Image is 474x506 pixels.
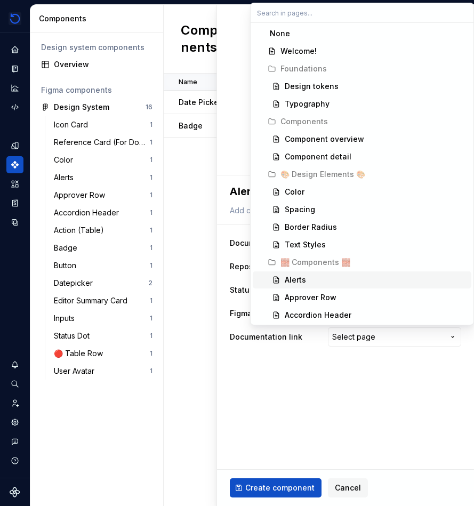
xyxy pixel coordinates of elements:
div: 🎨 Design Elements 🎨 [280,169,365,180]
div: Spacing [285,204,315,215]
div: Color [285,187,304,197]
div: Components [280,116,328,127]
div: Border Radius [285,222,337,232]
div: Design tokens [285,81,339,92]
div: None [270,28,290,39]
div: Foundations [280,63,327,74]
div: 🧱 Components 🧱 [280,257,350,268]
div: Welcome! [280,46,317,57]
div: Component detail [285,151,351,162]
div: Text Styles [285,239,326,250]
div: Accordion Header [285,310,351,320]
div: Component overview [285,134,364,144]
div: Approver Row [285,292,336,303]
div: Typography [285,99,330,109]
div: Alerts [285,275,306,285]
input: Search in pages... [251,3,473,22]
div: Search in pages... [251,23,473,325]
